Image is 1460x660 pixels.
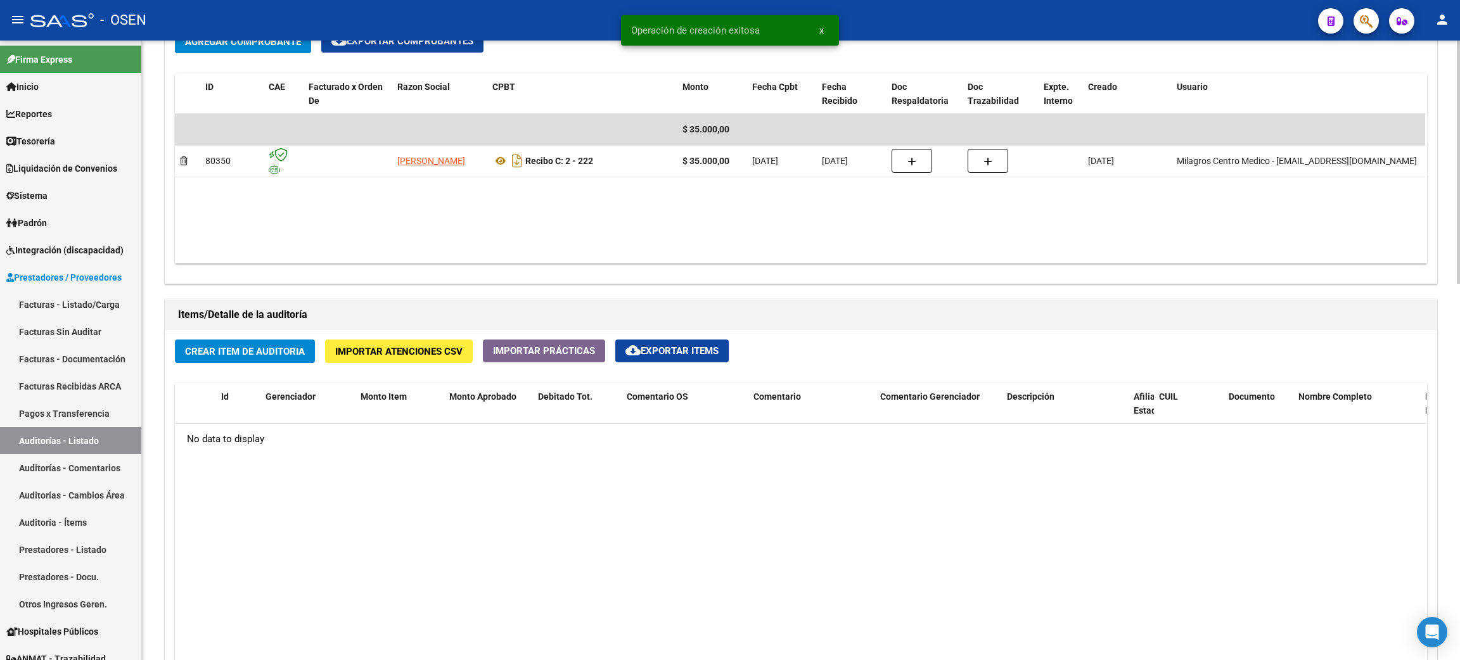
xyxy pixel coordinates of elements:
mat-icon: person [1435,12,1450,27]
span: Importar Prácticas [493,345,595,357]
i: Descargar documento [509,151,525,171]
button: Agregar Comprobante [175,30,311,53]
span: Monto Item [361,391,407,402]
datatable-header-cell: Facturado x Orden De [304,73,392,115]
strong: Recibo C: 2 - 222 [525,156,593,166]
span: Sistema [6,189,48,203]
button: Importar Atenciones CSV [325,340,473,363]
button: Exportar Items [615,340,729,362]
div: No data to display [175,424,1426,455]
span: CUIL [1159,391,1178,402]
datatable-header-cell: CUIL [1154,383,1224,439]
button: Crear Item de Auditoria [175,340,315,363]
span: Milagros Centro Medico - [EMAIL_ADDRESS][DOMAIN_NAME] [1177,156,1417,166]
span: Id [221,391,229,402]
datatable-header-cell: CPBT [487,73,677,115]
span: [DATE] [822,156,848,166]
datatable-header-cell: Id [216,383,260,439]
span: CPBT [492,82,515,92]
span: Integración (discapacidad) [6,243,124,257]
span: Razon Social [397,82,450,92]
datatable-header-cell: Comentario OS [622,383,748,439]
span: Exportar Items [625,345,719,357]
span: Tesorería [6,134,55,148]
button: Importar Prácticas [483,340,605,362]
div: Open Intercom Messenger [1417,617,1447,647]
span: Crear Item de Auditoria [185,346,305,357]
datatable-header-cell: Expte. Interno [1039,73,1083,115]
span: Nombre Completo [1298,391,1372,402]
span: Inicio [6,80,39,94]
span: $ 35.000,00 [682,124,729,134]
datatable-header-cell: Monto [677,73,747,115]
datatable-header-cell: ID [200,73,264,115]
span: Doc Respaldatoria [892,82,949,106]
datatable-header-cell: Documento [1224,383,1293,439]
datatable-header-cell: Fecha Recibido [817,73,887,115]
span: Descripción [1007,391,1054,402]
span: CAE [269,82,285,92]
datatable-header-cell: Monto Item [355,383,444,439]
span: - OSEN [100,6,146,34]
datatable-header-cell: Doc Trazabilidad [963,73,1039,115]
datatable-header-cell: Descripción [1002,383,1129,439]
span: Agregar Comprobante [185,36,301,48]
span: Monto Aprobado [449,391,516,402]
span: Expte. Interno [1044,82,1073,106]
button: x [809,19,834,42]
datatable-header-cell: Doc Respaldatoria [887,73,963,115]
span: [PERSON_NAME] [397,156,465,166]
datatable-header-cell: Comentario Gerenciador [875,383,1002,439]
datatable-header-cell: Afiliado Estado [1129,383,1154,439]
span: Liquidación de Convenios [6,162,117,175]
h1: Items/Detalle de la auditoría [178,305,1424,325]
datatable-header-cell: Comentario [748,383,875,439]
span: Debitado Tot. [538,391,592,402]
span: Reportes [6,107,52,121]
span: Doc Trazabilidad [968,82,1019,106]
mat-icon: cloud_download [625,343,641,358]
datatable-header-cell: Nombre Completo [1293,383,1420,439]
mat-icon: menu [10,12,25,27]
span: Fecha Recibido [822,82,857,106]
datatable-header-cell: Razon Social [392,73,487,115]
datatable-header-cell: Usuario [1172,73,1425,115]
span: Monto [682,82,708,92]
datatable-header-cell: Monto Aprobado [444,383,533,439]
strong: $ 35.000,00 [682,156,729,166]
datatable-header-cell: Gerenciador [260,383,355,439]
span: Importar Atenciones CSV [335,346,463,357]
span: Exportar Comprobantes [331,35,473,47]
span: Comentario [753,391,801,402]
span: Facturado x Orden De [309,82,383,106]
button: Exportar Comprobantes [321,30,483,53]
span: Prestadores / Proveedores [6,270,122,284]
span: x [819,25,824,36]
span: Padrón [6,216,47,230]
span: Creado [1088,82,1117,92]
span: Usuario [1177,82,1208,92]
datatable-header-cell: Debitado Tot. [533,383,622,439]
datatable-header-cell: CAE [264,73,304,115]
span: ID [205,82,214,92]
span: Gerenciador [266,391,316,402]
span: Fecha Cpbt [752,82,798,92]
span: [DATE] [752,156,778,166]
datatable-header-cell: Fecha Cpbt [747,73,817,115]
span: [DATE] [1088,156,1114,166]
span: Comentario OS [627,391,688,402]
span: Afiliado Estado [1134,391,1165,416]
span: Documento [1229,391,1275,402]
span: Comentario Gerenciador [880,391,980,402]
span: 80350 [205,156,231,166]
datatable-header-cell: Creado [1083,73,1172,115]
span: Operación de creación exitosa [631,24,760,37]
span: Firma Express [6,53,72,67]
span: Hospitales Públicos [6,625,98,638]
